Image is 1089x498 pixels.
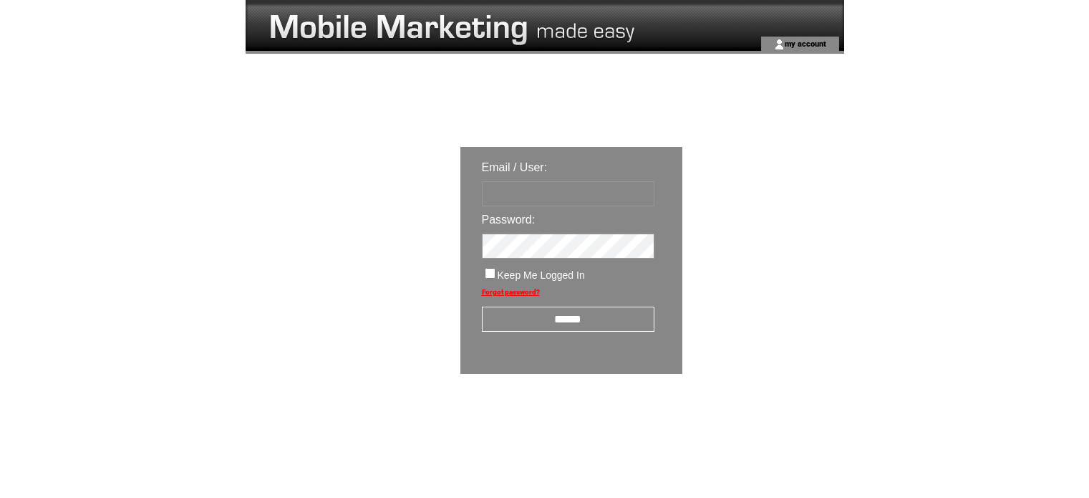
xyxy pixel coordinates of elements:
[498,269,585,281] span: Keep Me Logged In
[482,214,536,226] span: Password:
[724,410,795,428] img: transparent.png;jsessionid=0A2883916F8A2B6671A9BA4977E7713B
[482,161,548,173] span: Email / User:
[774,39,785,50] img: account_icon.gif;jsessionid=0A2883916F8A2B6671A9BA4977E7713B
[482,288,540,296] a: Forgot password?
[785,39,826,48] a: my account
